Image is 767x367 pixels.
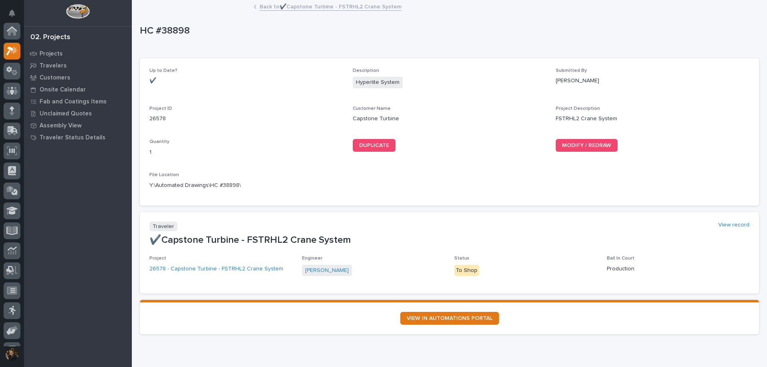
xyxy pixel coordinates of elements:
[305,266,349,275] a: [PERSON_NAME]
[40,134,105,141] p: Traveler Status Details
[24,48,132,60] a: Projects
[4,346,20,363] button: users-avatar
[149,173,179,177] span: File Location
[353,106,391,111] span: Customer Name
[353,77,403,88] span: Hyperlite System
[149,265,283,273] a: 26578 - Capstone Turbine - FSTRHL2 Crane System
[556,115,749,123] p: FSTRHL2 Crane System
[353,115,546,123] p: Capstone Turbine
[556,77,749,85] p: [PERSON_NAME]
[149,256,166,261] span: Project
[718,222,749,228] a: View record
[454,265,479,276] div: To Shop
[260,2,401,11] a: Back to✔️Capstone Turbine - FSTRHL2 Crane System
[40,122,81,129] p: Assembly View
[24,83,132,95] a: Onsite Calendar
[40,110,92,117] p: Unclaimed Quotes
[24,119,132,131] a: Assembly View
[10,10,20,22] div: Notifications
[149,181,241,190] : Y:\Automated Drawings\HC #38898\
[149,115,343,123] p: 26578
[400,312,499,325] a: VIEW IN AUTOMATIONS PORTAL
[24,71,132,83] a: Customers
[556,139,618,152] a: MODIFY / REDRAW
[562,143,611,148] span: MODIFY / REDRAW
[149,222,177,232] p: Traveler
[149,77,343,85] p: ✔️
[40,62,67,69] p: Travelers
[556,68,587,73] span: Submitted By
[140,25,756,37] p: HC #38898
[149,139,169,144] span: Quantity
[24,95,132,107] a: Fab and Coatings Items
[24,131,132,143] a: Traveler Status Details
[40,98,107,105] p: Fab and Coatings Items
[607,256,634,261] span: Ball In Court
[407,315,493,321] span: VIEW IN AUTOMATIONS PORTAL
[24,107,132,119] a: Unclaimed Quotes
[66,4,89,19] img: Workspace Logo
[353,139,395,152] a: DUPLICATE
[149,234,749,246] p: ✔️Capstone Turbine - FSTRHL2 Crane System
[40,50,63,58] p: Projects
[24,60,132,71] a: Travelers
[149,68,177,73] span: Up to Date?
[607,265,750,273] p: Production
[454,256,469,261] span: Status
[302,256,322,261] span: Engineer
[30,33,70,42] div: 02. Projects
[4,5,20,22] button: Notifications
[556,106,600,111] span: Project Description
[359,143,389,148] span: DUPLICATE
[40,74,70,81] p: Customers
[40,86,86,93] p: Onsite Calendar
[149,148,343,157] p: 1
[353,68,379,73] span: Description
[149,106,172,111] span: Project ID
